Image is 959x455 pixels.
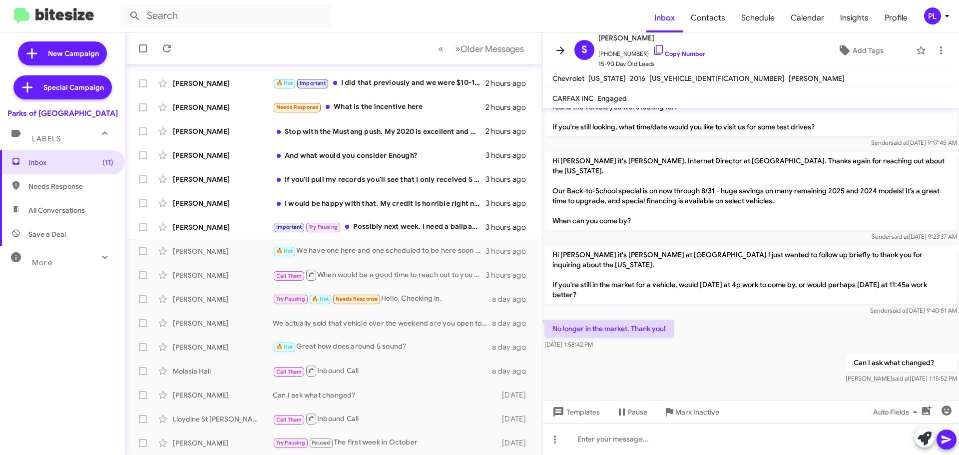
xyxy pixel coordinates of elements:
[497,414,534,424] div: [DATE]
[588,74,626,83] span: [US_STATE]
[173,414,273,424] div: Lloydine St [PERSON_NAME]
[28,157,113,167] span: Inbox
[273,413,497,425] div: Inbound Call
[273,365,492,377] div: Inbound Call
[273,269,485,281] div: When would be a good time to reach out to you here shortly?
[273,390,497,400] div: Can I ask what changed?
[485,126,534,136] div: 2 hours ago
[309,224,338,230] span: Try Pausing
[675,403,719,421] span: Mark Inactive
[273,221,485,233] div: Possibly next week. I need a ballpark on value first as I am not going to waste an hour driving t...
[598,32,705,44] span: [PERSON_NAME]
[485,198,534,208] div: 3 hours ago
[544,341,593,348] span: [DATE] 1:58:42 PM
[276,344,293,350] span: 🔥 Hot
[273,150,485,160] div: And what would you consider Enough?
[273,245,485,257] div: We have one here and one scheduled to be here soon [URL][DOMAIN_NAME]
[492,294,534,304] div: a day ago
[43,82,104,92] span: Special Campaign
[655,403,727,421] button: Mark Inactive
[449,38,530,59] button: Next
[173,174,273,184] div: [PERSON_NAME]
[581,42,587,58] span: S
[173,126,273,136] div: [PERSON_NAME]
[312,296,329,302] span: 🔥 Hot
[173,294,273,304] div: [PERSON_NAME]
[733,3,783,32] a: Schedule
[273,437,497,449] div: The first week in October
[891,139,908,146] span: said at
[173,78,273,88] div: [PERSON_NAME]
[461,43,524,54] span: Older Messages
[485,174,534,184] div: 3 hours ago
[552,74,584,83] span: Chevrolet
[598,44,705,59] span: [PHONE_NUMBER]
[173,318,273,328] div: [PERSON_NAME]
[276,224,302,230] span: Important
[809,41,911,59] button: Add Tags
[789,74,845,83] span: [PERSON_NAME]
[552,94,593,103] span: CARFAX INC
[276,248,293,254] span: 🔥 Hot
[649,74,785,83] span: [US_VEHICLE_IDENTIFICATION_NUMBER]
[273,198,485,208] div: I would be happy with that. My credit is horrible right now because of a divorce though so it mig...
[485,78,534,88] div: 2 hours ago
[300,80,326,86] span: Important
[173,198,273,208] div: [PERSON_NAME]
[273,341,492,353] div: Great how does around 5 sound?
[890,307,907,314] span: said at
[783,3,832,32] span: Calendar
[433,38,530,59] nav: Page navigation example
[646,3,683,32] span: Inbox
[492,318,534,328] div: a day ago
[455,42,461,55] span: »
[276,296,305,302] span: Try Pausing
[608,403,655,421] button: Pause
[597,94,627,103] span: Engaged
[485,150,534,160] div: 3 hours ago
[28,229,66,239] span: Save a Deal
[542,403,608,421] button: Templates
[276,369,302,375] span: Call Them
[871,139,957,146] span: Sender [DATE] 9:17:45 AM
[438,42,444,55] span: «
[18,41,107,65] a: New Campaign
[873,403,921,421] span: Auto Fields
[432,38,450,59] button: Previous
[173,342,273,352] div: [PERSON_NAME]
[630,74,645,83] span: 2016
[492,366,534,376] div: a day ago
[336,296,378,302] span: Needs Response
[485,102,534,112] div: 2 hours ago
[485,222,534,232] div: 3 hours ago
[173,438,273,448] div: [PERSON_NAME]
[173,390,273,400] div: [PERSON_NAME]
[173,246,273,256] div: [PERSON_NAME]
[121,4,331,28] input: Search
[485,270,534,280] div: 3 hours ago
[544,152,957,230] p: Hi [PERSON_NAME] it's [PERSON_NAME], Internet Director at [GEOGRAPHIC_DATA]. Thanks again for rea...
[276,440,305,446] span: Try Pausing
[916,7,948,24] button: PL
[273,174,485,184] div: If you'll pull my records you'll see that I only received 5 of my 6 oil changes. That's because I...
[544,246,957,304] p: Hi [PERSON_NAME] it's [PERSON_NAME] at [GEOGRAPHIC_DATA] I just wanted to follow up briefly to th...
[853,41,884,59] span: Add Tags
[173,366,273,376] div: Molasia Hall
[273,126,485,136] div: Stop with the Mustang push. My 2020 is excellent and only 12000 miles. It will not leave me! But ...
[32,258,52,267] span: More
[877,3,916,32] a: Profile
[497,390,534,400] div: [DATE]
[891,233,909,240] span: said at
[497,438,534,448] div: [DATE]
[273,318,492,328] div: We actually sold that vehicle over the weekend are you open to other similar options?
[683,3,733,32] a: Contacts
[102,157,113,167] span: (11)
[7,108,118,118] div: Parks of [GEOGRAPHIC_DATA]
[276,80,293,86] span: 🔥 Hot
[846,375,957,382] span: [PERSON_NAME] [DATE] 1:15:52 PM
[13,75,112,99] a: Special Campaign
[832,3,877,32] span: Insights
